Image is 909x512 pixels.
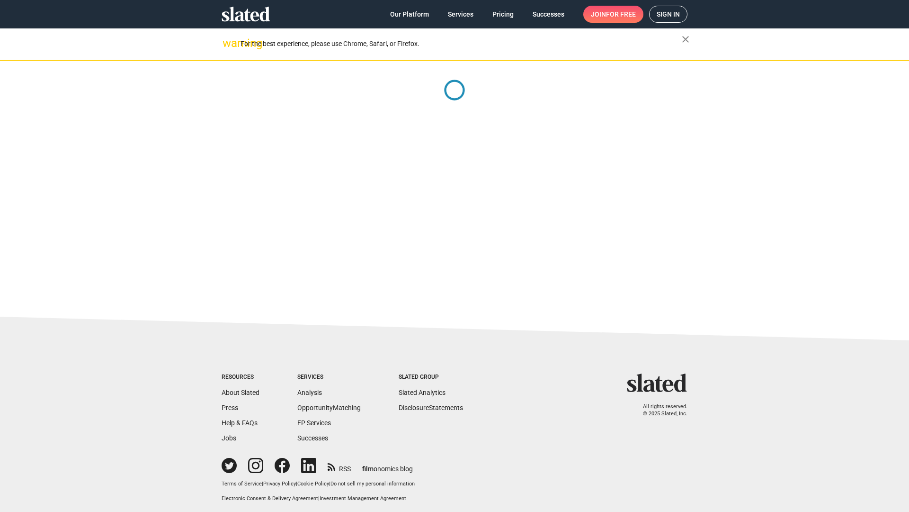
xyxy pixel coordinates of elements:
[680,34,691,45] mat-icon: close
[485,6,521,23] a: Pricing
[533,6,564,23] span: Successes
[297,404,361,411] a: OpportunityMatching
[440,6,481,23] a: Services
[263,481,296,487] a: Privacy Policy
[383,6,437,23] a: Our Platform
[633,403,687,417] p: All rights reserved. © 2025 Slated, Inc.
[222,481,262,487] a: Terms of Service
[329,481,330,487] span: |
[241,37,682,50] div: For the best experience, please use Chrome, Safari, or Firefox.
[297,419,331,427] a: EP Services
[362,457,413,474] a: filmonomics blog
[297,434,328,442] a: Successes
[222,404,238,411] a: Press
[525,6,572,23] a: Successes
[296,481,297,487] span: |
[583,6,643,23] a: Joinfor free
[222,389,259,396] a: About Slated
[657,6,680,22] span: Sign in
[448,6,473,23] span: Services
[318,495,320,502] span: |
[330,481,415,488] button: Do not sell my personal information
[222,434,236,442] a: Jobs
[320,495,406,502] a: Investment Management Agreement
[297,481,329,487] a: Cookie Policy
[262,481,263,487] span: |
[399,389,446,396] a: Slated Analytics
[297,389,322,396] a: Analysis
[649,6,687,23] a: Sign in
[223,37,234,49] mat-icon: warning
[328,459,351,474] a: RSS
[606,6,636,23] span: for free
[399,374,463,381] div: Slated Group
[297,374,361,381] div: Services
[492,6,514,23] span: Pricing
[222,419,258,427] a: Help & FAQs
[222,374,259,381] div: Resources
[591,6,636,23] span: Join
[362,465,374,473] span: film
[222,495,318,502] a: Electronic Consent & Delivery Agreement
[390,6,429,23] span: Our Platform
[399,404,463,411] a: DisclosureStatements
